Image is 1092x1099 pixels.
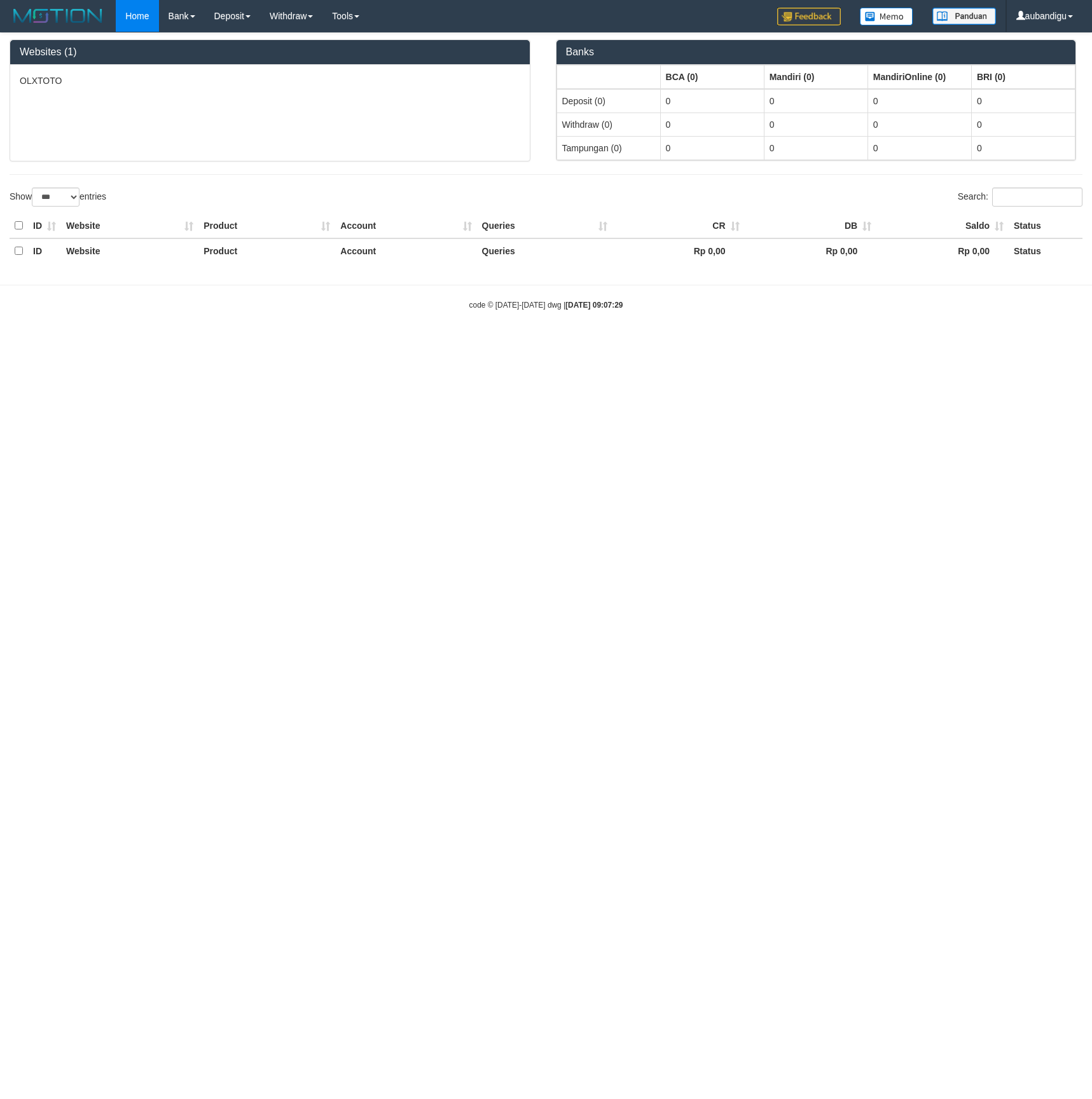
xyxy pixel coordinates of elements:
td: 0 [764,136,867,160]
td: 0 [867,136,971,160]
th: Product [198,214,335,238]
th: Rp 0,00 [876,238,1009,263]
img: Button%20Memo.svg [860,8,913,25]
th: Queries [477,238,612,263]
th: CR [612,214,745,238]
th: Product [198,238,335,263]
th: Group: activate to sort column ascending [556,65,660,89]
td: 0 [764,89,867,113]
th: Group: activate to sort column ascending [660,65,764,89]
th: Website [61,238,198,263]
th: Status [1009,214,1082,238]
th: Group: activate to sort column ascending [971,65,1075,89]
td: 0 [867,113,971,136]
th: Group: activate to sort column ascending [867,65,971,89]
p: OLXTOTO [20,74,520,87]
img: Feedback.jpg [777,8,841,25]
small: code © [DATE]-[DATE] dwg | [469,301,623,310]
strong: [DATE] 09:07:29 [565,301,623,310]
td: 0 [867,89,971,113]
label: Search: [958,188,1082,207]
td: 0 [971,113,1075,136]
th: Group: activate to sort column ascending [764,65,867,89]
td: 0 [660,89,764,113]
h3: Websites (1) [20,46,520,58]
td: 0 [660,136,764,160]
input: Search: [992,188,1082,207]
td: 0 [971,136,1075,160]
select: Showentries [32,188,79,207]
th: Account [335,214,476,238]
img: MOTION_logo.png [10,6,106,25]
td: 0 [660,113,764,136]
td: 0 [971,89,1075,113]
td: Deposit (0) [556,89,660,113]
th: Rp 0,00 [612,238,745,263]
label: Show entries [10,188,106,207]
th: Saldo [876,214,1009,238]
th: Account [335,238,476,263]
th: ID [28,214,61,238]
img: panduan.png [932,8,996,25]
th: DB [745,214,877,238]
th: Status [1009,238,1082,263]
th: Rp 0,00 [745,238,877,263]
td: Withdraw (0) [556,113,660,136]
th: Queries [477,214,612,238]
td: Tampungan (0) [556,136,660,160]
td: 0 [764,113,867,136]
th: ID [28,238,61,263]
h3: Banks [566,46,1067,58]
th: Website [61,214,198,238]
